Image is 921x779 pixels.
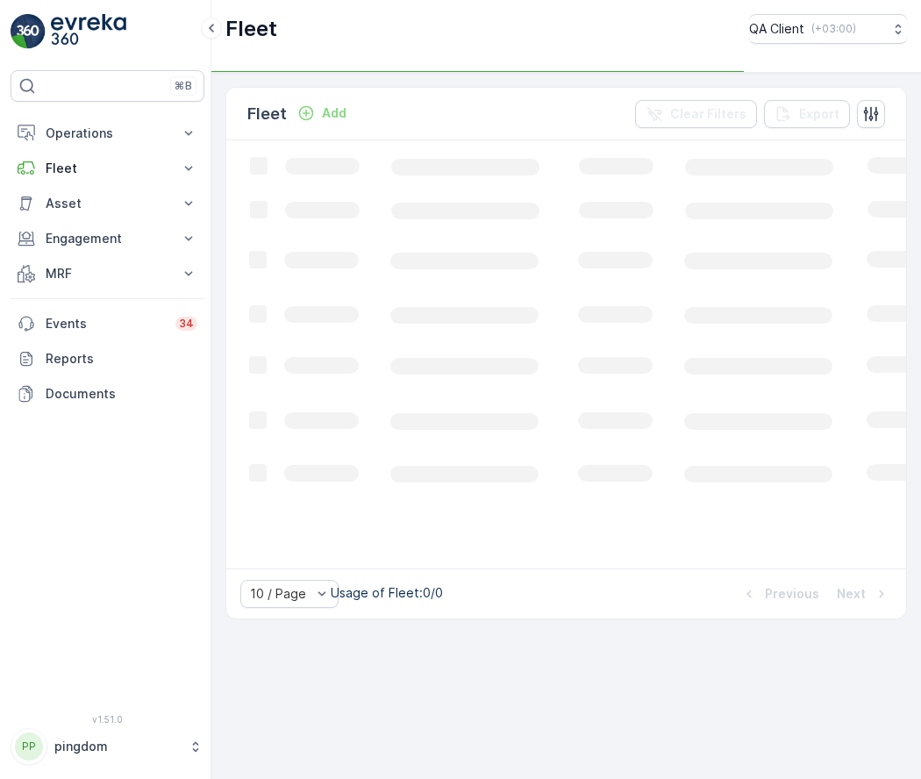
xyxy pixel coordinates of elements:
[11,728,204,765] button: PPpingdom
[11,14,46,49] img: logo
[175,79,192,93] p: ⌘B
[51,14,126,49] img: logo_light-DOdMpM7g.png
[739,583,821,604] button: Previous
[765,585,819,603] p: Previous
[837,585,866,603] p: Next
[11,256,204,291] button: MRF
[322,104,346,122] p: Add
[46,385,197,403] p: Documents
[11,714,204,725] span: v 1.51.0
[46,315,165,332] p: Events
[11,151,204,186] button: Fleet
[179,317,194,331] p: 34
[46,125,169,142] p: Operations
[811,22,856,36] p: ( +03:00 )
[749,20,804,38] p: QA Client
[764,100,850,128] button: Export
[635,100,757,128] button: Clear Filters
[46,265,169,282] p: MRF
[11,306,204,341] a: Events34
[46,230,169,247] p: Engagement
[331,584,443,602] p: Usage of Fleet : 0/0
[290,103,353,124] button: Add
[46,195,169,212] p: Asset
[11,116,204,151] button: Operations
[46,350,197,368] p: Reports
[11,341,204,376] a: Reports
[15,733,43,761] div: PP
[54,738,180,755] p: pingdom
[670,105,746,123] p: Clear Filters
[46,160,169,177] p: Fleet
[749,14,907,44] button: QA Client(+03:00)
[11,376,204,411] a: Documents
[11,221,204,256] button: Engagement
[799,105,839,123] p: Export
[835,583,892,604] button: Next
[11,186,204,221] button: Asset
[247,102,287,126] p: Fleet
[225,15,277,43] p: Fleet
